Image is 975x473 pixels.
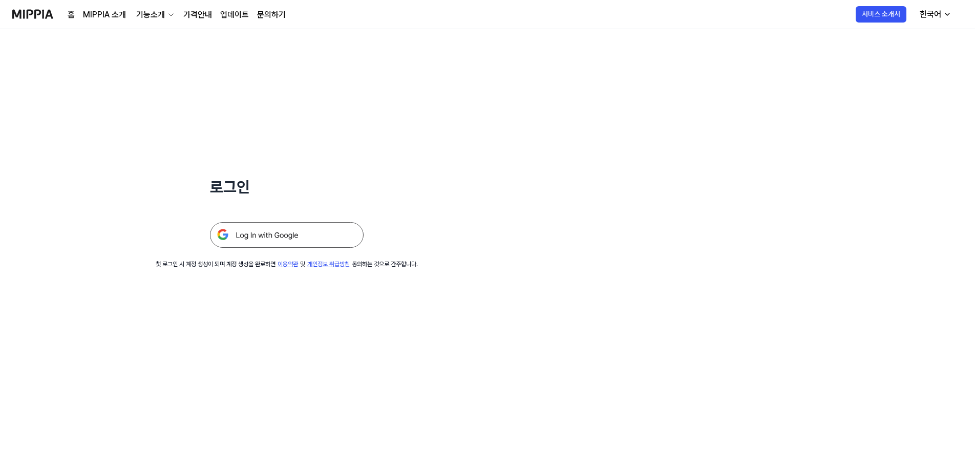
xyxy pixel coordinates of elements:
h1: 로그인 [210,176,364,198]
a: 이용약관 [278,261,298,268]
button: 서비스 소개서 [856,6,906,23]
div: 기능소개 [134,9,167,21]
a: 문의하기 [257,9,286,21]
a: 홈 [68,9,75,21]
a: MIPPIA 소개 [83,9,126,21]
a: 업데이트 [220,9,249,21]
div: 한국어 [918,8,943,20]
a: 개인정보 취급방침 [307,261,350,268]
div: 첫 로그인 시 계정 생성이 되며 계정 생성을 완료하면 및 동의하는 것으로 간주합니다. [156,260,418,269]
a: 가격안내 [183,9,212,21]
button: 기능소개 [134,9,175,21]
img: 구글 로그인 버튼 [210,222,364,248]
button: 한국어 [912,4,958,25]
